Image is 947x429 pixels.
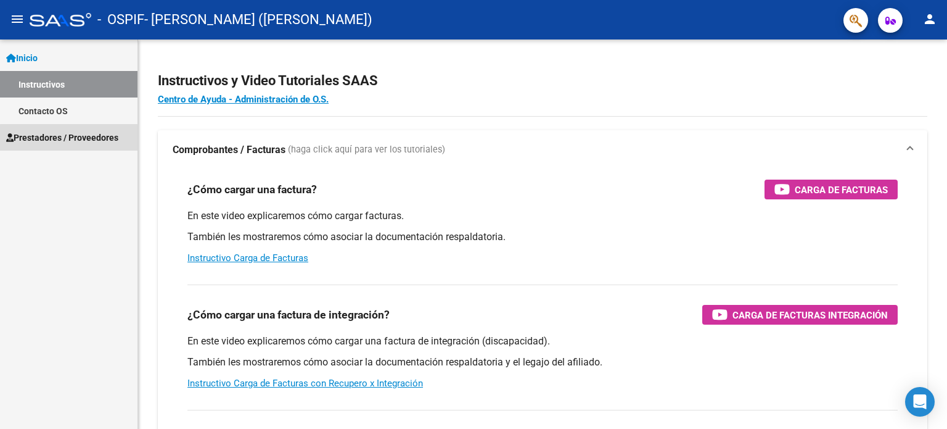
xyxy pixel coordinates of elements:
[187,356,898,369] p: También les mostraremos cómo asociar la documentación respaldatoria y el legajo del afiliado.
[173,143,285,157] strong: Comprobantes / Facturas
[97,6,144,33] span: - OSPIF
[6,131,118,144] span: Prestadores / Proveedores
[732,307,888,323] span: Carga de Facturas Integración
[187,209,898,223] p: En este video explicaremos cómo cargar facturas.
[765,180,898,199] button: Carga de Facturas
[795,182,888,198] span: Carga de Facturas
[10,12,25,27] mat-icon: menu
[6,51,38,65] span: Inicio
[702,305,898,325] button: Carga de Facturas Integración
[158,130,927,170] mat-expansion-panel-header: Comprobantes / Facturas (haga click aquí para ver los tutoriales)
[187,252,308,264] a: Instructivo Carga de Facturas
[158,94,329,105] a: Centro de Ayuda - Administración de O.S.
[158,69,927,93] h2: Instructivos y Video Tutoriales SAAS
[144,6,372,33] span: - [PERSON_NAME] ([PERSON_NAME])
[187,181,317,198] h3: ¿Cómo cargar una factura?
[187,378,423,389] a: Instructivo Carga de Facturas con Recupero x Integración
[187,306,390,323] h3: ¿Cómo cargar una factura de integración?
[187,335,898,348] p: En este video explicaremos cómo cargar una factura de integración (discapacidad).
[905,387,935,417] div: Open Intercom Messenger
[922,12,937,27] mat-icon: person
[288,143,445,157] span: (haga click aquí para ver los tutoriales)
[187,230,898,244] p: También les mostraremos cómo asociar la documentación respaldatoria.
